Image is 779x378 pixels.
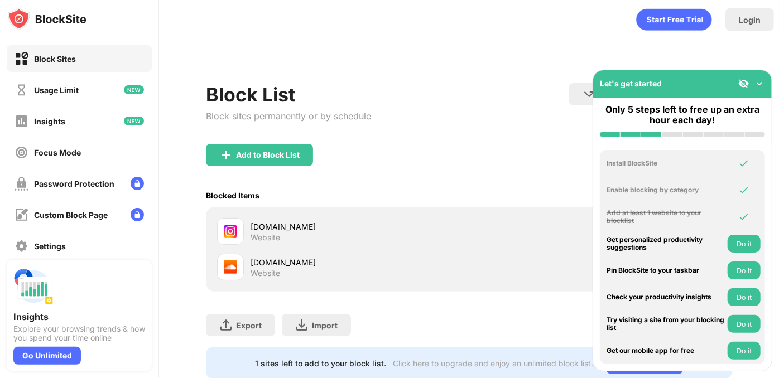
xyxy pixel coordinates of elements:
[738,158,749,169] img: omni-check.svg
[728,315,761,333] button: Do it
[15,239,28,253] img: settings-off.svg
[607,236,725,252] div: Get personalized productivity suggestions
[15,208,28,222] img: customize-block-page-off.svg
[206,83,371,106] div: Block List
[34,85,79,95] div: Usage Limit
[607,186,725,194] div: Enable blocking by category
[34,210,108,220] div: Custom Block Page
[236,321,262,330] div: Export
[124,85,144,94] img: new-icon.svg
[312,321,338,330] div: Import
[600,79,662,88] div: Let's get started
[607,209,725,225] div: Add at least 1 website to your blocklist
[728,261,761,279] button: Do it
[600,104,765,125] div: Only 5 steps left to free up an extra hour each day!
[34,54,76,64] div: Block Sites
[34,241,66,251] div: Settings
[206,110,371,122] div: Block sites permanently or by schedule
[15,83,28,97] img: time-usage-off.svg
[738,185,749,196] img: omni-check.svg
[728,235,761,253] button: Do it
[15,146,28,159] img: focus-off.svg
[607,266,725,274] div: Pin BlockSite to your taskbar
[224,260,237,274] img: favicons
[739,15,761,25] div: Login
[636,8,712,31] div: animation
[251,268,280,278] div: Website
[251,256,469,268] div: [DOMAIN_NAME]
[34,148,81,157] div: Focus Mode
[131,208,144,221] img: lock-menu.svg
[728,342,761,360] button: Do it
[728,288,761,306] button: Do it
[754,78,765,89] img: omni-setup-toggle.svg
[131,177,144,190] img: lock-menu.svg
[15,52,28,66] img: block-on.svg
[13,324,145,342] div: Explore your browsing trends & how you spend your time online
[13,266,54,307] img: push-insights.svg
[738,211,749,222] img: omni-check.svg
[255,358,386,368] div: 1 sites left to add to your block list.
[738,78,749,89] img: eye-not-visible.svg
[607,159,725,167] div: Install BlockSite
[15,177,28,191] img: password-protection-off.svg
[34,179,114,188] div: Password Protection
[224,225,237,238] img: favicons
[607,347,725,355] div: Get our mobile app for free
[607,316,725,332] div: Try visiting a site from your blocking list
[251,232,280,243] div: Website
[34,117,65,126] div: Insights
[8,8,86,30] img: logo-blocksite.svg
[15,114,28,128] img: insights-off.svg
[13,311,145,322] div: Insights
[124,117,144,125] img: new-icon.svg
[206,191,259,200] div: Blocked Items
[236,151,300,159] div: Add to Block List
[251,221,469,232] div: [DOMAIN_NAME]
[13,347,81,365] div: Go Unlimited
[393,358,593,368] div: Click here to upgrade and enjoy an unlimited block list.
[607,293,725,301] div: Check your productivity insights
